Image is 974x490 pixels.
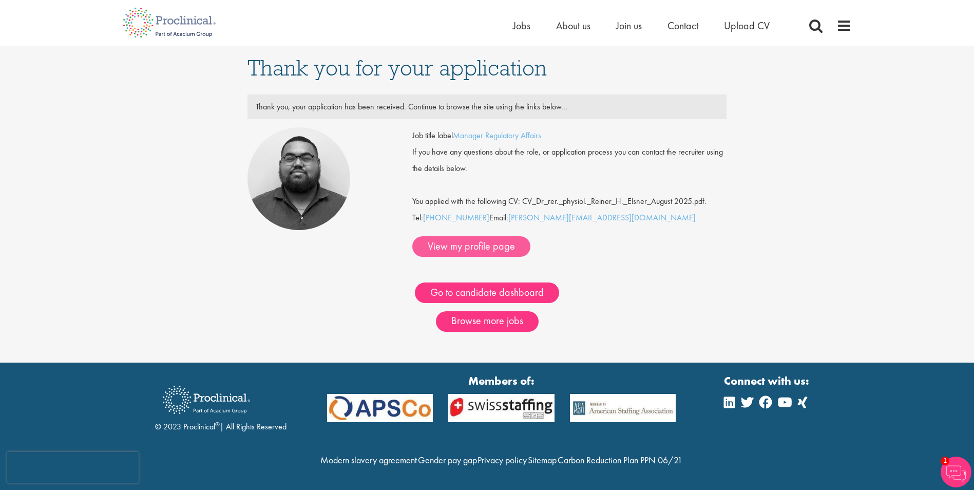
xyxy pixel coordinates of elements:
[453,130,541,141] a: Manager Regulatory Affairs
[415,282,559,303] a: Go to candidate dashboard
[155,379,258,421] img: Proclinical Recruitment
[941,457,949,465] span: 1
[558,454,682,466] a: Carbon Reduction Plan PPN 06/21
[556,19,590,32] a: About us
[405,177,734,210] div: You applied with the following CV: CV_Dr_rer._physiol._Reiner_H._Elsner_August 2025.pdf.
[436,311,539,332] a: Browse more jobs
[327,373,676,389] strong: Members of:
[724,19,770,32] a: Upload CV
[616,19,642,32] a: Join us
[667,19,698,32] a: Contact
[405,127,734,144] div: Job title label
[155,378,287,433] div: © 2023 Proclinical | All Rights Reserved
[319,394,441,422] img: APSCo
[320,454,417,466] a: Modern slavery agreement
[941,457,971,487] img: Chatbot
[412,236,530,257] a: View my profile page
[7,452,139,483] iframe: reCAPTCHA
[215,420,220,428] sup: ®
[423,212,489,223] a: [PHONE_NUMBER]
[405,144,734,177] div: If you have any questions about the role, or application process you can contact the recruiter us...
[418,454,477,466] a: Gender pay gap
[247,54,547,82] span: Thank you for your application
[247,127,350,230] img: Ashley Bennett
[248,99,727,115] div: Thank you, your application has been received. Continue to browse the site using the links below...
[724,373,811,389] strong: Connect with us:
[528,454,557,466] a: Sitemap
[508,212,696,223] a: [PERSON_NAME][EMAIL_ADDRESS][DOMAIN_NAME]
[562,394,684,422] img: APSCo
[513,19,530,32] a: Jobs
[478,454,527,466] a: Privacy policy
[412,127,727,257] div: Tel: Email:
[441,394,562,422] img: APSCo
